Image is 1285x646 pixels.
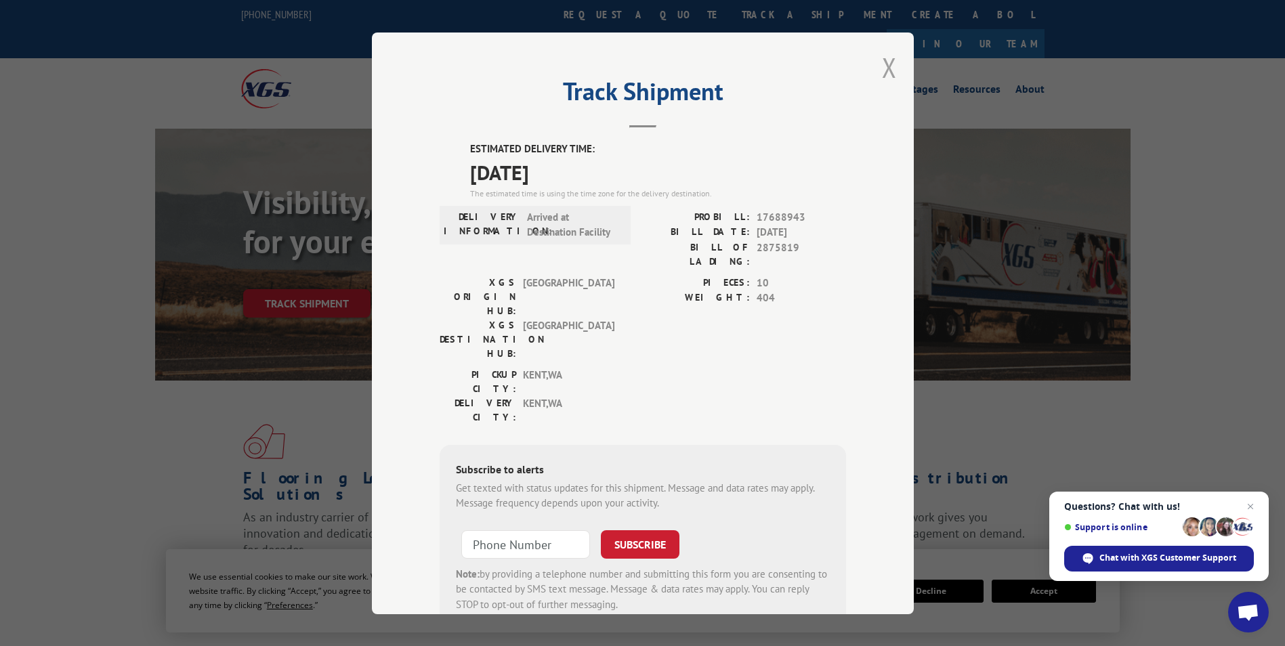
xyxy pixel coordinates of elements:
[757,275,846,290] span: 10
[1064,522,1178,532] span: Support is online
[523,318,614,360] span: [GEOGRAPHIC_DATA]
[523,275,614,318] span: [GEOGRAPHIC_DATA]
[1064,501,1254,512] span: Questions? Chat with us!
[882,49,897,85] button: Close modal
[440,367,516,395] label: PICKUP CITY:
[757,290,846,306] span: 404
[757,209,846,225] span: 17688943
[456,480,830,511] div: Get texted with status updates for this shipment. Message and data rates may apply. Message frequ...
[527,209,618,240] span: Arrived at Destination Facility
[440,275,516,318] label: XGS ORIGIN HUB:
[1228,592,1269,632] div: Open chat
[470,156,846,187] span: [DATE]
[643,209,750,225] label: PROBILL:
[470,187,846,199] div: The estimated time is using the time zone for the delivery destination.
[444,209,520,240] label: DELIVERY INFORMATION:
[643,225,750,240] label: BILL DATE:
[440,318,516,360] label: XGS DESTINATION HUB:
[523,367,614,395] span: KENT , WA
[643,240,750,268] label: BILL OF LADING:
[757,225,846,240] span: [DATE]
[456,460,830,480] div: Subscribe to alerts
[456,567,480,580] strong: Note:
[757,240,846,268] span: 2875819
[601,530,679,558] button: SUBSCRIBE
[440,395,516,424] label: DELIVERY CITY:
[461,530,590,558] input: Phone Number
[643,290,750,306] label: WEIGHT:
[643,275,750,290] label: PIECES:
[456,566,830,612] div: by providing a telephone number and submitting this form you are consenting to be contacted by SM...
[1099,552,1236,564] span: Chat with XGS Customer Support
[440,82,846,108] h2: Track Shipment
[1242,498,1259,515] span: Close chat
[470,142,846,157] label: ESTIMATED DELIVERY TIME:
[523,395,614,424] span: KENT , WA
[1064,546,1254,572] div: Chat with XGS Customer Support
